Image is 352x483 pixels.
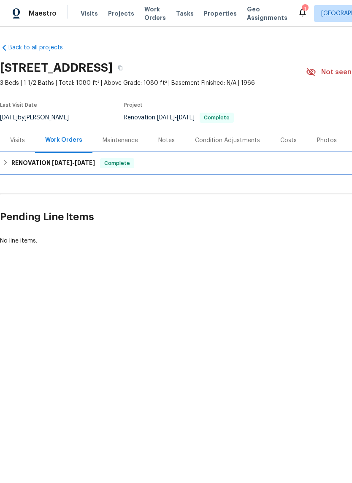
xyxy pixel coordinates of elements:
span: [DATE] [157,115,175,121]
span: Project [124,103,143,108]
h6: RENOVATION [11,158,95,168]
span: - [52,160,95,166]
span: Complete [101,159,133,167]
span: [DATE] [177,115,195,121]
span: Projects [108,9,134,18]
span: [DATE] [75,160,95,166]
span: Maestro [29,9,57,18]
span: Properties [204,9,237,18]
div: Costs [280,136,297,145]
div: 1 [302,5,308,13]
div: Notes [158,136,175,145]
button: Copy Address [113,60,128,76]
div: Maintenance [103,136,138,145]
div: Condition Adjustments [195,136,260,145]
span: Tasks [176,11,194,16]
div: Photos [317,136,337,145]
span: - [157,115,195,121]
span: Work Orders [144,5,166,22]
span: Visits [81,9,98,18]
span: Geo Assignments [247,5,287,22]
div: Visits [10,136,25,145]
span: Complete [200,115,233,120]
span: [DATE] [52,160,72,166]
span: Renovation [124,115,234,121]
div: Work Orders [45,136,82,144]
